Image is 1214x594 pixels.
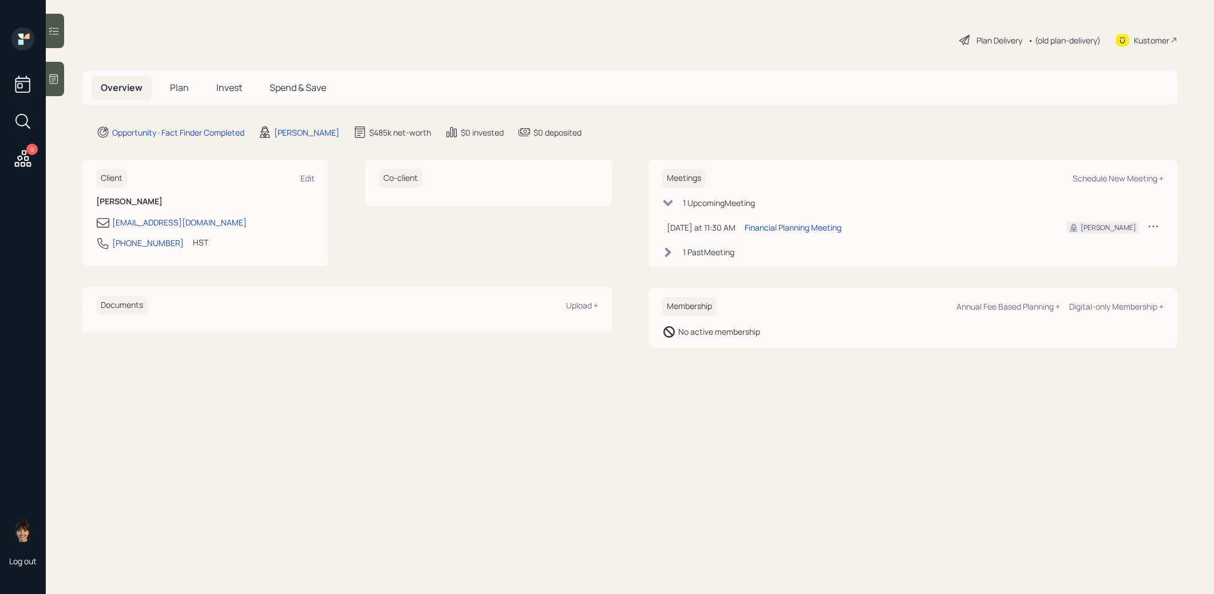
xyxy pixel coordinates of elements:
[976,34,1022,46] div: Plan Delivery
[745,221,841,233] div: Financial Planning Meeting
[461,126,504,138] div: $0 invested
[11,519,34,542] img: treva-nostdahl-headshot.png
[300,173,315,184] div: Edit
[678,326,760,338] div: No active membership
[170,81,189,94] span: Plan
[270,81,326,94] span: Spend & Save
[216,81,242,94] span: Invest
[96,296,148,315] h6: Documents
[1028,34,1101,46] div: • (old plan-delivery)
[112,237,184,249] div: [PHONE_NUMBER]
[26,144,38,155] div: 9
[369,126,431,138] div: $485k net-worth
[101,81,143,94] span: Overview
[96,169,127,188] h6: Client
[533,126,582,138] div: $0 deposited
[112,216,247,228] div: [EMAIL_ADDRESS][DOMAIN_NAME]
[9,556,37,567] div: Log out
[683,246,734,258] div: 1 Past Meeting
[662,297,717,316] h6: Membership
[1069,301,1164,312] div: Digital-only Membership +
[96,197,315,207] h6: [PERSON_NAME]
[1073,173,1164,184] div: Schedule New Meeting +
[1134,34,1169,46] div: Kustomer
[379,169,422,188] h6: Co-client
[193,236,208,248] div: HST
[566,300,598,311] div: Upload +
[662,169,706,188] h6: Meetings
[683,197,755,209] div: 1 Upcoming Meeting
[667,221,735,233] div: [DATE] at 11:30 AM
[274,126,339,138] div: [PERSON_NAME]
[112,126,244,138] div: Opportunity · Fact Finder Completed
[1081,223,1136,233] div: [PERSON_NAME]
[956,301,1060,312] div: Annual Fee Based Planning +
